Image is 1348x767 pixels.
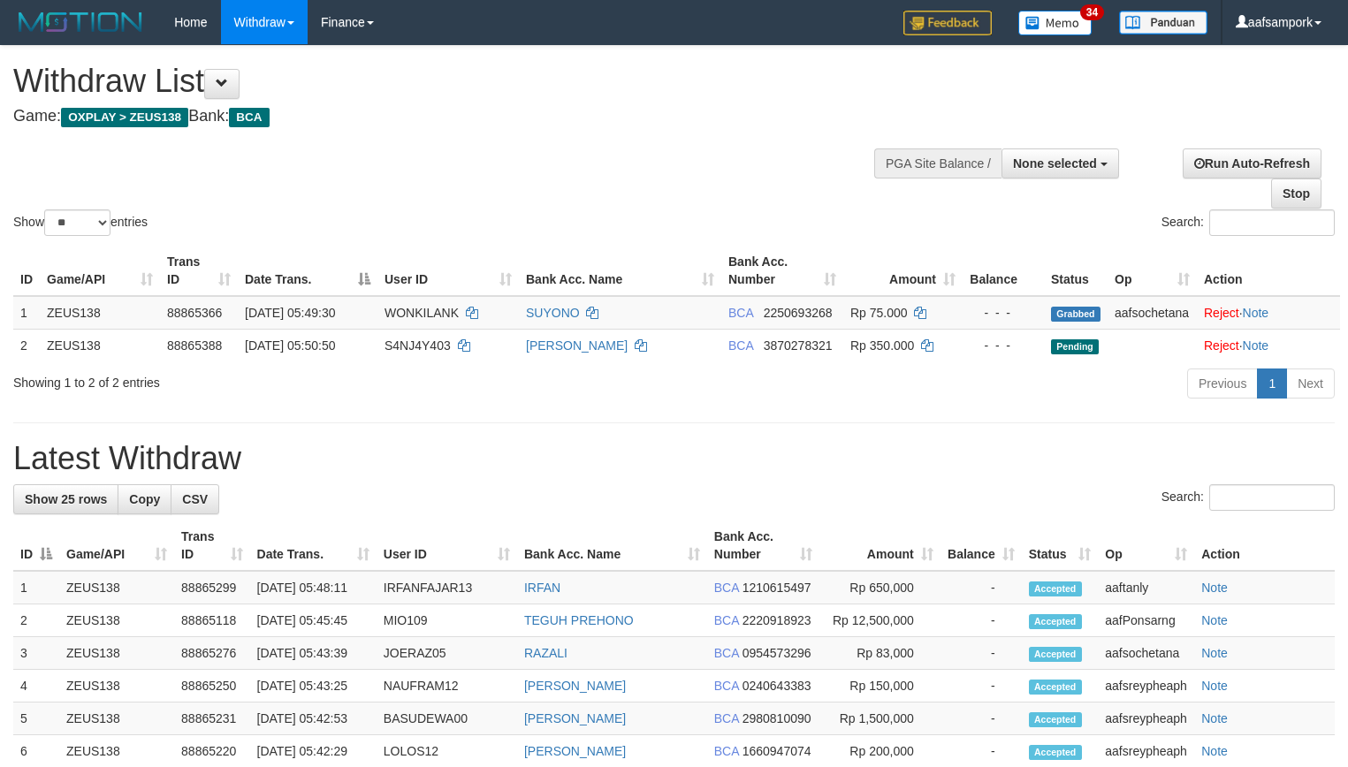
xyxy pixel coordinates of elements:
td: 88865231 [174,702,249,735]
td: ZEUS138 [59,637,174,670]
td: - [941,637,1022,670]
th: Date Trans.: activate to sort column descending [238,246,377,296]
span: Rp 75.000 [850,306,908,320]
h1: Withdraw List [13,64,881,99]
button: None selected [1001,148,1119,178]
span: None selected [1013,156,1097,171]
td: - [941,604,1022,637]
td: aafsochetana [1098,637,1194,670]
td: ZEUS138 [59,571,174,604]
th: Bank Acc. Name: activate to sort column ascending [519,246,721,296]
td: - [941,670,1022,702]
td: 88865276 [174,637,249,670]
span: Grabbed [1051,307,1100,322]
select: Showentries [44,209,110,236]
td: IRFANFAJAR13 [377,571,517,604]
a: Note [1243,306,1269,320]
span: BCA [714,744,739,758]
th: Bank Acc. Name: activate to sort column ascending [517,520,707,571]
span: Accepted [1029,647,1082,662]
a: RAZALI [524,646,567,660]
td: Rp 1,500,000 [819,702,940,735]
span: Accepted [1029,581,1082,596]
td: Rp 12,500,000 [819,604,940,637]
a: [PERSON_NAME] [526,338,628,353]
span: Copy [129,492,160,506]
label: Show entries [13,209,148,236]
td: aafsochetana [1108,296,1197,330]
div: - - - [970,337,1037,354]
div: - - - [970,304,1037,322]
label: Search: [1161,484,1335,511]
img: Button%20Memo.svg [1018,11,1093,35]
td: 88865299 [174,571,249,604]
span: Copy 0240643383 to clipboard [743,679,811,693]
span: BCA [714,711,739,725]
a: [PERSON_NAME] [524,679,626,693]
th: Amount: activate to sort column ascending [843,246,963,296]
img: Feedback.jpg [903,11,992,35]
th: Trans ID: activate to sort column ascending [160,246,238,296]
td: [DATE] 05:45:45 [250,604,377,637]
td: [DATE] 05:43:39 [250,637,377,670]
span: BCA [714,646,739,660]
td: Rp 650,000 [819,571,940,604]
th: Game/API: activate to sort column ascending [40,246,160,296]
a: Note [1201,744,1228,758]
span: Accepted [1029,745,1082,760]
td: - [941,702,1022,735]
span: BCA [714,581,739,595]
td: [DATE] 05:42:53 [250,702,377,735]
a: SUYONO [526,306,580,320]
td: aafsreypheaph [1098,670,1194,702]
th: Balance [963,246,1044,296]
img: MOTION_logo.png [13,9,148,35]
span: S4NJ4Y403 [385,338,451,353]
div: PGA Site Balance / [874,148,1001,178]
td: · [1197,329,1340,361]
a: Copy [118,484,171,514]
a: Note [1201,613,1228,627]
td: - [941,571,1022,604]
a: 1 [1257,368,1287,399]
td: JOERAZ05 [377,637,517,670]
span: Copy 2250693268 to clipboard [764,306,833,320]
span: Copy 3870278321 to clipboard [764,338,833,353]
a: Reject [1204,338,1239,353]
td: · [1197,296,1340,330]
td: 1 [13,571,59,604]
th: Status: activate to sort column ascending [1022,520,1099,571]
span: Rp 350.000 [850,338,914,353]
th: User ID: activate to sort column ascending [377,520,517,571]
th: Op: activate to sort column ascending [1108,246,1197,296]
span: [DATE] 05:50:50 [245,338,335,353]
td: 88865250 [174,670,249,702]
span: OXPLAY > ZEUS138 [61,108,188,127]
th: Action [1194,520,1335,571]
a: Show 25 rows [13,484,118,514]
a: Note [1201,581,1228,595]
td: 5 [13,702,59,735]
a: Note [1243,338,1269,353]
td: 4 [13,670,59,702]
th: Status [1044,246,1108,296]
th: Trans ID: activate to sort column ascending [174,520,249,571]
span: 34 [1080,4,1104,20]
label: Search: [1161,209,1335,236]
a: Previous [1187,368,1258,399]
td: [DATE] 05:48:11 [250,571,377,604]
th: Balance: activate to sort column ascending [941,520,1022,571]
td: aafPonsarng [1098,604,1194,637]
th: ID: activate to sort column descending [13,520,59,571]
td: aaftanly [1098,571,1194,604]
td: Rp 83,000 [819,637,940,670]
th: Game/API: activate to sort column ascending [59,520,174,571]
a: Note [1201,711,1228,725]
a: [PERSON_NAME] [524,711,626,725]
a: Next [1286,368,1335,399]
td: ZEUS138 [59,604,174,637]
span: Accepted [1029,680,1082,695]
span: Show 25 rows [25,492,107,506]
img: panduan.png [1119,11,1207,34]
input: Search: [1209,484,1335,511]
